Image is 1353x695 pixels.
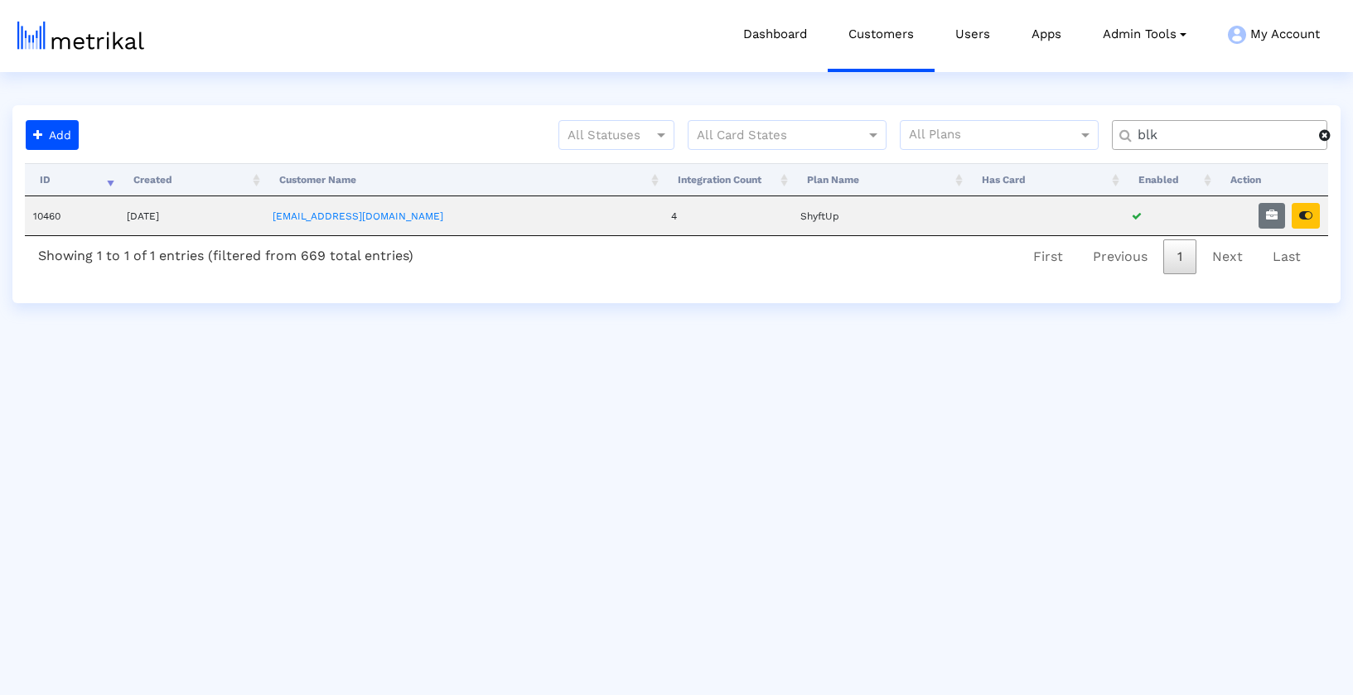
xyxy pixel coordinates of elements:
img: my-account-menu-icon.png [1228,26,1246,44]
th: Action [1215,163,1328,196]
a: 1 [1163,239,1196,274]
th: Has Card: activate to sort column ascending [967,163,1123,196]
a: Next [1198,239,1257,274]
a: [EMAIL_ADDRESS][DOMAIN_NAME] [273,210,443,222]
input: Customer Name [1126,127,1319,144]
button: Add [26,120,79,150]
a: Previous [1079,239,1162,274]
input: All Plans [909,125,1080,147]
th: Plan Name: activate to sort column ascending [792,163,967,196]
a: Last [1259,239,1315,274]
input: All Card States [697,125,848,147]
th: Created: activate to sort column ascending [118,163,265,196]
td: ShyftUp [792,196,967,235]
td: 10460 [25,196,118,235]
td: 4 [663,196,792,235]
div: Showing 1 to 1 of 1 entries (filtered from 669 total entries) [25,236,427,270]
th: Enabled: activate to sort column ascending [1123,163,1215,196]
a: First [1019,239,1077,274]
td: [DATE] [118,196,265,235]
th: Customer Name: activate to sort column ascending [264,163,663,196]
th: ID: activate to sort column ascending [25,163,118,196]
th: Integration Count: activate to sort column ascending [663,163,792,196]
img: metrical-logo-light.png [17,22,144,50]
